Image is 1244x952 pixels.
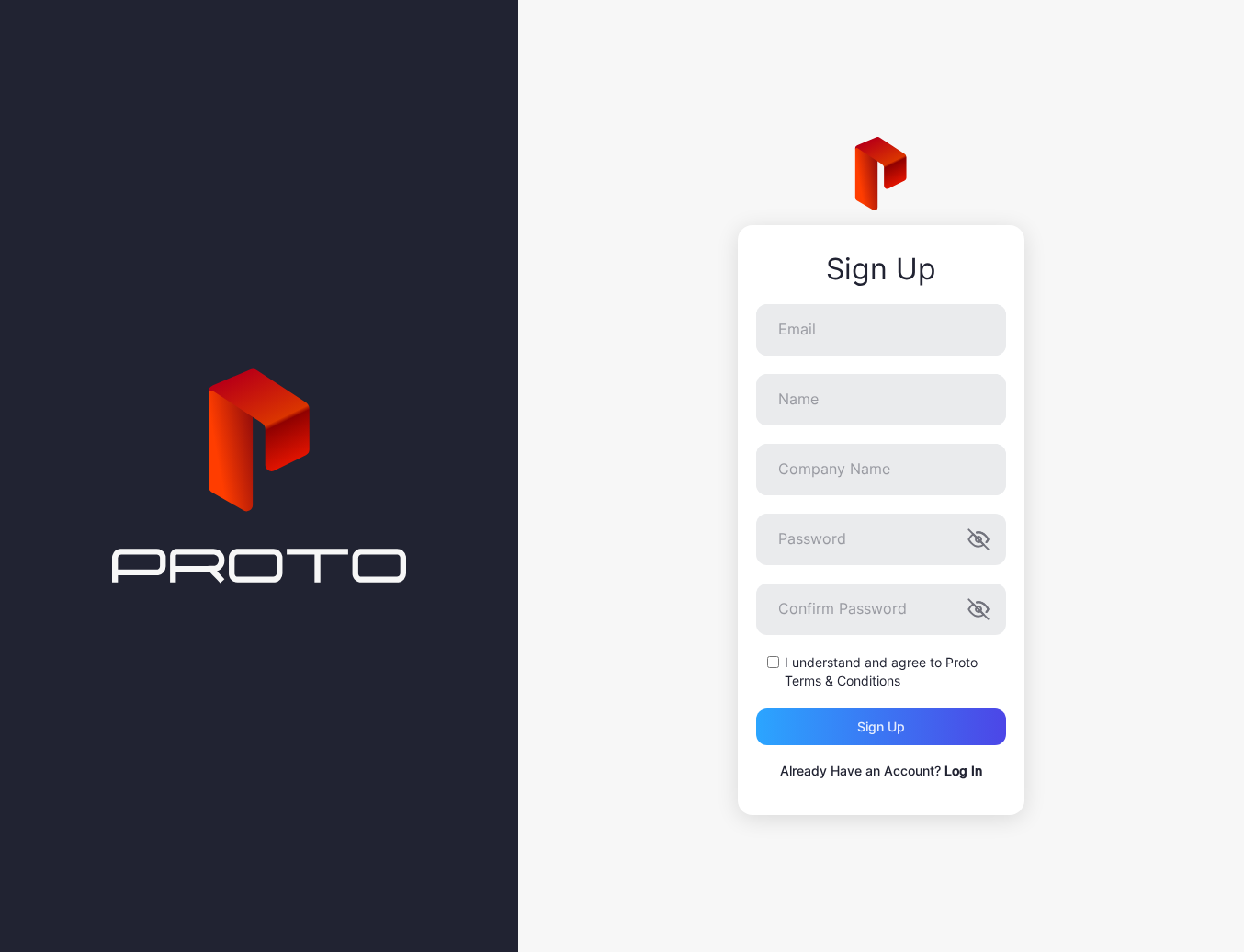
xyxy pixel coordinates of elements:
[756,304,1006,356] input: Email
[756,760,1006,782] p: Already Have an Account?
[967,598,990,620] button: Confirm Password
[756,514,1006,565] input: Password
[785,653,1006,690] label: I understand and agree to
[756,708,1006,745] button: Sign up
[967,528,990,550] button: Password
[756,584,1006,635] input: Confirm Password
[756,253,1006,286] div: Sign Up
[756,444,1006,495] input: Company Name
[944,763,982,778] a: Log In
[756,374,1006,425] input: Name
[857,720,905,734] div: Sign up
